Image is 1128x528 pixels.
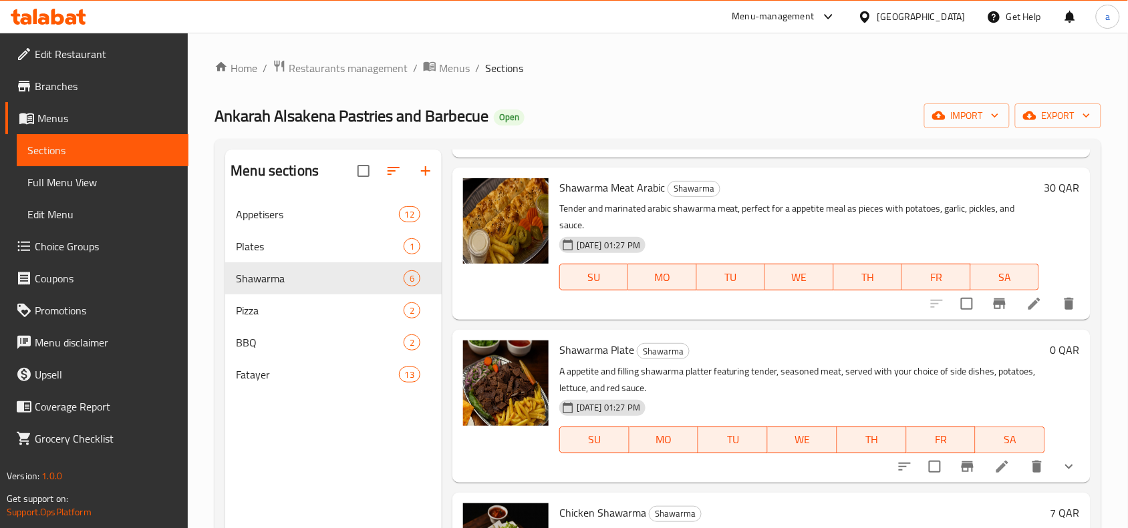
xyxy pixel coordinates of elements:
button: TH [837,427,907,453]
a: Coupons [5,262,188,294]
span: TU [704,430,762,449]
a: Edit Restaurant [5,38,188,70]
a: Promotions [5,294,188,326]
span: Coverage Report [35,399,178,415]
div: items [404,302,420,318]
div: Open [494,109,525,125]
div: Shawarma [637,343,690,359]
div: items [404,334,420,350]
a: Branches [5,70,188,102]
button: MO [628,264,696,290]
button: MO [629,427,699,453]
a: Edit Menu [17,198,188,230]
span: WE [770,268,828,287]
span: SA [976,268,1034,287]
div: [GEOGRAPHIC_DATA] [877,9,966,24]
button: export [1015,103,1101,128]
span: Chicken Shawarma [559,503,646,523]
h2: Menu sections [231,161,319,181]
span: [DATE] 01:27 PM [571,401,646,414]
p: A appetite and filling shawarma platter featuring tender, seasoned meat, served with your choice ... [559,363,1045,397]
p: Tender and marinated arabic shawarma meat, perfect for a appetite meal as pieces with potatoes, g... [559,200,1039,234]
button: TU [697,264,765,290]
span: Sections [27,142,178,158]
a: Grocery Checklist [5,423,188,455]
span: Sort sections [378,155,410,187]
button: TH [834,264,902,290]
span: 13 [400,368,420,381]
span: TU [702,268,760,287]
button: WE [768,427,837,453]
span: Shawarma [650,506,701,521]
span: Branches [35,78,178,94]
span: FR [907,268,965,287]
div: items [404,270,420,286]
div: Shawarma [668,181,720,197]
button: import [924,103,1010,128]
span: export [1026,107,1091,124]
span: 1 [404,240,420,253]
svg: Show Choices [1061,459,1077,475]
a: Menus [5,102,188,134]
a: Sections [17,134,188,166]
span: Select all sections [349,157,378,185]
span: Shawarma [638,344,689,359]
button: show more [1053,451,1085,483]
button: SA [971,264,1039,290]
span: a [1105,9,1110,24]
span: Choice Groups [35,238,178,254]
a: Home [215,60,257,76]
button: SA [976,427,1045,453]
span: SU [565,268,623,287]
div: Menu-management [732,9,815,25]
span: 2 [404,304,420,317]
div: Pizza2 [225,294,442,326]
img: Shawarma Meat Arabic [463,178,549,264]
div: Plates1 [225,230,442,262]
button: delete [1053,288,1085,320]
span: Version: [7,467,39,485]
span: Grocery Checklist [35,431,178,447]
span: Fatayer [236,366,398,382]
li: / [475,60,480,76]
div: Fatayer13 [225,358,442,390]
a: Edit menu item [994,459,1010,475]
button: TU [698,427,768,453]
li: / [413,60,418,76]
h6: 0 QAR [1050,340,1080,359]
button: FR [902,264,970,290]
span: Coupons [35,270,178,286]
div: Appetisers12 [225,198,442,230]
span: [DATE] 01:27 PM [571,239,646,252]
button: sort-choices [889,451,921,483]
span: Select to update [921,453,949,481]
a: Choice Groups [5,230,188,262]
h6: 30 QAR [1044,178,1080,197]
span: Menu disclaimer [35,334,178,350]
span: Sections [485,60,523,76]
button: Branch-specific-item [984,288,1016,320]
span: Promotions [35,302,178,318]
nav: Menu sections [225,193,442,396]
span: Edit Menu [27,206,178,222]
a: Support.OpsPlatform [7,503,92,521]
span: TH [843,430,901,449]
span: Menus [439,60,470,76]
span: Pizza [236,302,404,318]
span: 12 [400,208,420,221]
span: BBQ [236,334,404,350]
div: items [399,366,420,382]
h6: 7 QAR [1050,503,1080,522]
span: Select to update [953,290,981,318]
span: Plates [236,238,404,254]
span: Get support on: [7,490,68,507]
button: Add section [410,155,442,187]
span: Shawarma [236,270,404,286]
span: Ankarah Alsakena Pastries and Barbecue [215,101,488,131]
span: SA [981,430,1040,449]
button: SU [559,427,629,453]
span: Upsell [35,366,178,382]
span: SU [565,430,624,449]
